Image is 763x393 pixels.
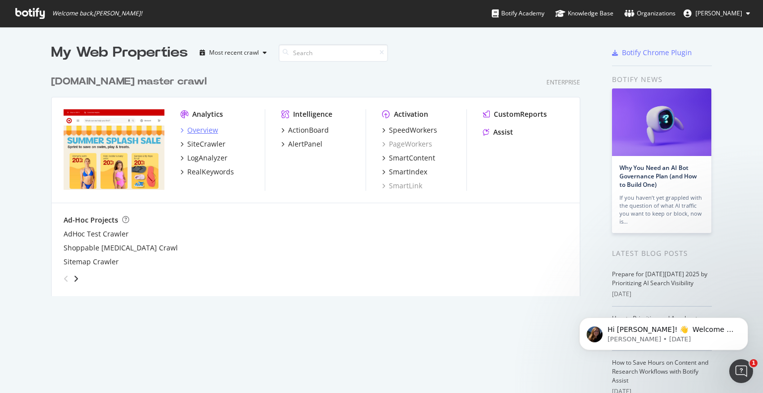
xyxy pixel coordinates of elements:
div: Enterprise [546,78,580,86]
span: Welcome back, [PERSON_NAME] ! [52,9,142,17]
div: Organizations [624,8,676,18]
a: Botify Chrome Plugin [612,48,692,58]
a: CustomReports [483,109,547,119]
div: ActionBoard [288,125,329,135]
div: grid [51,63,588,296]
div: Analytics [192,109,223,119]
div: AlertPanel [288,139,322,149]
iframe: Intercom notifications message [564,297,763,366]
a: Overview [180,125,218,135]
div: Botify news [612,74,712,85]
div: SpeedWorkers [389,125,437,135]
div: [DATE] [612,290,712,299]
div: Ad-Hoc Projects [64,215,118,225]
img: Why You Need an AI Bot Governance Plan (and How to Build One) [612,88,711,156]
div: My Web Properties [51,43,188,63]
a: How to Save Hours on Content and Research Workflows with Botify Assist [612,358,708,385]
div: RealKeywords [187,167,234,177]
a: Sitemap Crawler [64,257,119,267]
p: Message from Laura, sent 3d ago [43,38,171,47]
a: Why You Need an AI Bot Governance Plan (and How to Build One) [619,163,697,189]
div: Assist [493,127,513,137]
input: Search [279,44,388,62]
a: ActionBoard [281,125,329,135]
span: Hi [PERSON_NAME]! 👋 Welcome to Botify chat support! Have a question? Reply to this message and ou... [43,29,171,86]
a: PageWorkers [382,139,432,149]
a: Prepare for [DATE][DATE] 2025 by Prioritizing AI Search Visibility [612,270,707,287]
iframe: Intercom live chat [729,359,753,383]
div: Most recent crawl [209,50,259,56]
button: [PERSON_NAME] [676,5,758,21]
button: Most recent crawl [196,45,271,61]
span: 1 [750,359,758,367]
a: AdHoc Test Crawler [64,229,129,239]
div: Latest Blog Posts [612,248,712,259]
div: Knowledge Base [555,8,613,18]
div: LogAnalyzer [187,153,228,163]
div: Intelligence [293,109,332,119]
div: angle-right [73,274,79,284]
div: Overview [187,125,218,135]
a: SmartContent [382,153,435,163]
a: SpeedWorkers [382,125,437,135]
a: AlertPanel [281,139,322,149]
a: SiteCrawler [180,139,226,149]
div: angle-left [60,271,73,287]
div: Activation [394,109,428,119]
div: SiteCrawler [187,139,226,149]
a: Assist [483,127,513,137]
a: [DOMAIN_NAME] master crawl [51,75,211,89]
div: Botify Chrome Plugin [622,48,692,58]
div: Botify Academy [492,8,544,18]
img: www.target.com [64,109,164,190]
span: Kiran Mahesh [695,9,742,17]
div: SmartIndex [389,167,427,177]
a: LogAnalyzer [180,153,228,163]
div: If you haven’t yet grappled with the question of what AI traffic you want to keep or block, now is… [619,194,704,226]
a: Shoppable [MEDICAL_DATA] Crawl [64,243,178,253]
a: SmartLink [382,181,422,191]
div: [DOMAIN_NAME] master crawl [51,75,207,89]
div: CustomReports [494,109,547,119]
div: SmartContent [389,153,435,163]
a: RealKeywords [180,167,234,177]
a: SmartIndex [382,167,427,177]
